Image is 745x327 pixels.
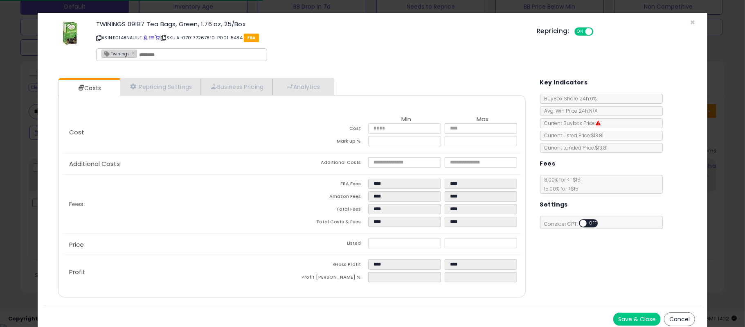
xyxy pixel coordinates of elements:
[63,201,292,207] p: Fees
[540,159,556,169] h5: Fees
[540,176,581,192] span: 8.00 % for <= $15
[292,123,368,136] td: Cost
[244,34,259,42] span: FBA
[575,28,585,35] span: ON
[155,34,160,41] a: Your listing only
[59,80,119,96] a: Costs
[292,217,368,229] td: Total Costs & Fees
[368,116,445,123] th: Min
[63,241,292,248] p: Price
[272,78,333,95] a: Analytics
[540,95,597,102] span: BuyBox Share 24h: 0%
[664,312,695,326] button: Cancel
[143,34,148,41] a: BuyBox page
[292,272,368,285] td: Profit [PERSON_NAME] %
[102,50,130,57] span: Twinings
[540,200,568,210] h5: Settings
[613,313,661,326] button: Save & Close
[63,161,292,167] p: Additional Costs
[540,220,609,227] span: Consider CPT:
[201,78,272,95] a: Business Pricing
[540,185,579,192] span: 15.00 % for > $15
[540,77,588,88] h5: Key Indicators
[540,120,601,127] span: Current Buybox Price:
[120,78,201,95] a: Repricing Settings
[292,179,368,191] td: FBA Fees
[292,191,368,204] td: Amazon Fees
[292,204,368,217] td: Total Fees
[292,136,368,149] td: Mark up %
[445,116,521,123] th: Max
[292,157,368,170] td: Additional Costs
[587,220,600,227] span: OFF
[58,21,82,45] img: 51t0AgpgUBL._SL60_.jpg
[63,269,292,275] p: Profit
[132,49,137,57] a: ×
[540,107,598,114] span: Avg. Win Price 24h: N/A
[63,129,292,136] p: Cost
[540,132,604,139] span: Current Listed Price: $13.81
[537,28,569,34] h5: Repricing:
[96,31,524,44] p: ASIN: B0148NAUUE | SKU: A-070177267810-P001-5434
[149,34,154,41] a: All offer listings
[596,121,601,126] i: Suppressed Buy Box
[690,16,695,28] span: ×
[292,259,368,272] td: Gross Profit
[540,144,608,151] span: Current Landed Price: $13.81
[96,21,524,27] h3: TWININGS 09187 Tea Bags, Green, 1.76 oz, 25/Box
[292,238,368,251] td: Listed
[592,28,605,35] span: OFF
